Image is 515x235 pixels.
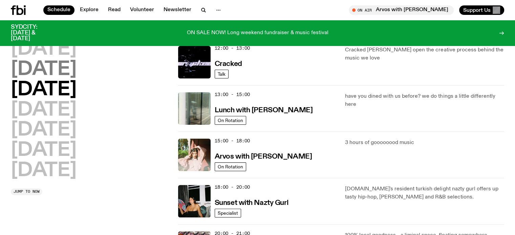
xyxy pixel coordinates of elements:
a: Volunteer [126,5,158,15]
a: Cracked [215,59,242,68]
a: Lunch with [PERSON_NAME] [215,105,313,114]
button: On AirArvos with [PERSON_NAME] [349,5,454,15]
a: Talk [215,70,229,78]
button: [DATE] [11,141,77,160]
span: Specialist [218,210,238,215]
button: [DATE] [11,101,77,120]
a: On Rotation [215,116,246,125]
a: Sunset with Nazty Gurl [215,198,288,207]
span: 15:00 - 18:00 [215,138,250,144]
img: Logo for Podcast Cracked. Black background, with white writing, with glass smashing graphics [178,46,211,78]
a: Newsletter [159,5,195,15]
img: Maleeka stands outside on a balcony. She is looking at the camera with a serious expression, and ... [178,139,211,171]
span: 12:00 - 13:00 [215,45,250,51]
p: have you dined with us before? we do things a little differently here [345,92,504,109]
button: [DATE] [11,161,77,180]
span: 13:00 - 15:00 [215,91,250,98]
p: ON SALE NOW! Long weekend fundraiser & music festival [187,30,328,36]
h3: Sunset with Nazty Gurl [215,199,288,207]
span: On Rotation [218,164,243,169]
a: On Rotation [215,162,246,171]
a: Schedule [43,5,74,15]
button: [DATE] [11,40,77,59]
p: 3 hours of goooooood music [345,139,504,147]
a: Explore [76,5,103,15]
h3: Cracked [215,61,242,68]
h3: SYDCITY: [DATE] & [DATE] [11,24,54,42]
span: Support Us [463,7,491,13]
p: [DOMAIN_NAME]'s resident turkish delight nazty gurl offers up tasty hip-hop, [PERSON_NAME] and R&... [345,185,504,201]
h3: Lunch with [PERSON_NAME] [215,107,313,114]
a: Read [104,5,125,15]
p: Cracked [PERSON_NAME] open the creative process behind the music we love [345,46,504,62]
button: [DATE] [11,80,77,99]
button: [DATE] [11,60,77,79]
span: 18:00 - 20:00 [215,184,250,190]
span: Talk [218,71,226,76]
button: Support Us [459,5,504,15]
h3: Arvos with [PERSON_NAME] [215,153,312,160]
button: Jump to now [11,188,42,195]
span: On Rotation [218,118,243,123]
a: Specialist [215,209,241,217]
span: Jump to now [14,190,40,193]
button: [DATE] [11,121,77,140]
a: Arvos with [PERSON_NAME] [215,152,312,160]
